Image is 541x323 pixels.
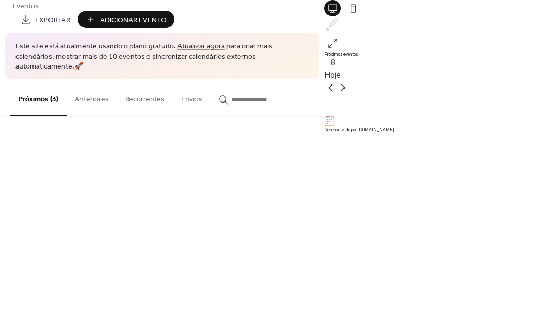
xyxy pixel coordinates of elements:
button: Anteriores [67,79,117,115]
a: [DOMAIN_NAME] [357,127,394,132]
button: Recorrentes [117,79,173,115]
span: Exportar [35,15,70,26]
button: Adicionar Evento [78,11,174,28]
button: Próximos (3) [10,79,67,116]
a: Exportar [13,11,78,28]
button: 8Hoje [321,54,345,84]
span: Adicionar Evento [100,15,167,26]
a: Adicionar Evento [78,21,174,26]
div: Desenvolvido por [324,127,541,132]
div: Próximos eventos [324,52,541,57]
span: Este site está atualmente usando o plano gratuito. para criar mais calendários, mostrar mais de 1... [15,42,309,72]
a: Atualizar agora [177,40,225,54]
button: Envios [173,79,210,115]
